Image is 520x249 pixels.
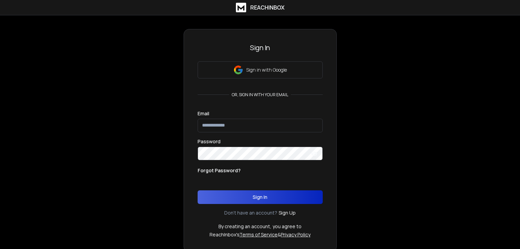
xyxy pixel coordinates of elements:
h1: ReachInbox [250,3,284,12]
a: Terms of Service [239,231,278,238]
a: Privacy Policy [281,231,310,238]
label: Email [198,111,209,116]
p: ReachInbox's & [210,231,310,238]
button: Sign in with Google [198,61,323,78]
label: Password [198,139,221,144]
p: By creating an account, you agree to [218,223,302,230]
h3: Sign In [198,43,323,53]
p: Sign in with Google [246,67,287,73]
button: Sign In [198,190,323,204]
a: Sign Up [279,209,296,216]
a: ReachInbox [236,3,284,12]
p: Forgot Password? [198,167,241,174]
p: or, sign in with your email [229,92,291,98]
p: Don't have an account? [224,209,277,216]
img: logo [236,3,246,12]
